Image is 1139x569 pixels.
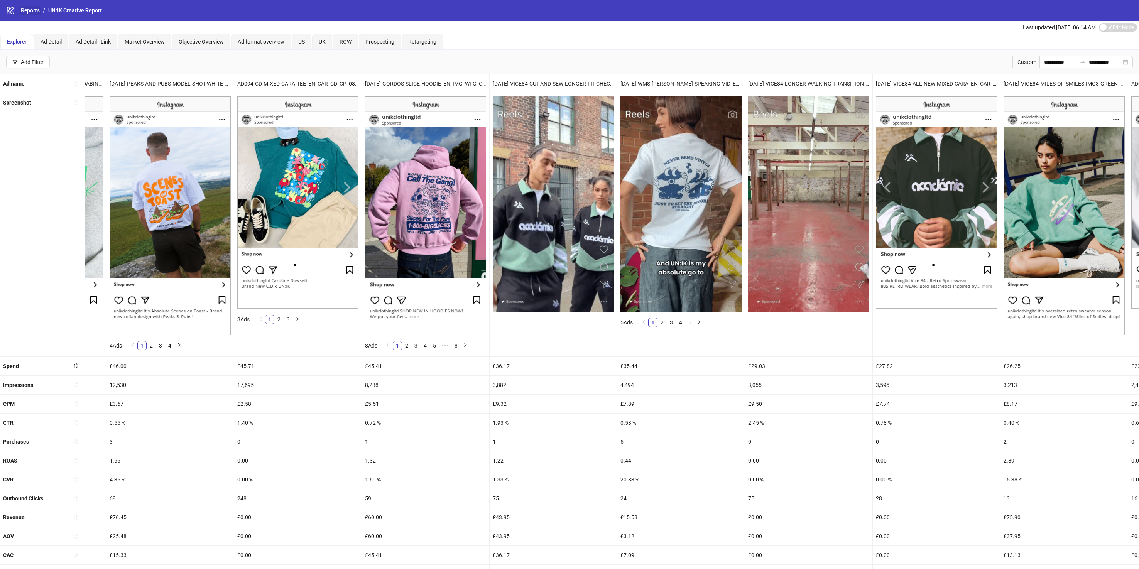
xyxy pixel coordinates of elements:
div: £76.45 [106,508,234,527]
li: 5 [430,341,439,350]
span: sort-ascending [73,534,78,539]
button: Add Filter [6,56,50,68]
span: sort-ascending [73,401,78,406]
li: Previous Page [384,341,393,350]
div: £60.00 [362,527,489,545]
div: 0.44 [617,451,745,470]
div: 0.53 % [617,414,745,432]
li: 1 [393,341,402,350]
span: Objective Overview [179,39,224,45]
div: £0.00 [745,508,872,527]
span: sort-ascending [73,552,78,558]
span: Explorer [7,39,27,45]
span: Prospecting [365,39,394,45]
li: 3 [284,315,293,324]
div: £9.32 [490,395,617,413]
div: £0.00 [234,527,362,545]
a: 5 [686,318,694,327]
div: 75 [745,489,872,508]
span: sort-ascending [73,496,78,501]
div: £45.71 [234,357,362,375]
a: 4 [676,318,685,327]
div: 3 [106,432,234,451]
div: 59 [362,489,489,508]
span: left [386,343,390,347]
span: Ad Detail [41,39,62,45]
span: sort-ascending [73,439,78,444]
div: £29.03 [745,357,872,375]
div: [DATE]-PEAKS-AND-PUBS-MODEL-SHOT-WHITE-TEE_EN_IMG_PEAKSANDPUBS_CP_05082025_ALLG_CC_SC24_None__ [106,74,234,93]
button: left [256,315,265,324]
li: / [43,6,45,15]
a: 2 [275,315,283,324]
span: sort-ascending [73,515,78,520]
span: left [258,317,263,321]
div: £45.41 [362,546,489,564]
b: Screenshot [3,100,31,106]
div: 248 [234,489,362,508]
span: left [641,320,646,324]
button: left [384,341,393,350]
div: Add Filter [21,59,44,65]
button: right [174,341,184,350]
div: [DATE]-VICE84-MILES-OF-SMILES-IMG3-GREEN-SWEATER_EN_VID_VICE84_PP_08082025_ALLG_CC_SC24_None__ [1000,74,1128,93]
b: Outbound Clicks [3,495,43,501]
div: 75 [490,489,617,508]
li: Next Page [174,341,184,350]
span: right [697,320,701,324]
button: right [461,341,470,350]
span: sort-ascending [73,477,78,482]
div: £0.00 [873,546,1000,564]
li: 1 [648,318,657,327]
b: Impressions [3,382,33,388]
div: 0.00 % [873,470,1000,489]
div: Custom [1012,56,1039,68]
b: AOV [3,533,14,539]
span: sort-ascending [73,81,78,86]
span: right [177,343,181,347]
a: 4 [421,341,429,350]
li: 2 [402,341,411,350]
div: [DATE]-VICE84-ALL-NEW-MIXED-CARA_EN_CAR_CP_24092025_ALLG_CC_SC24_None_ [873,74,1000,93]
button: right [293,315,302,324]
a: 1 [265,315,274,324]
div: 69 [106,489,234,508]
span: filter [12,59,18,65]
div: 0 [745,432,872,451]
div: 20.83 % [617,470,745,489]
div: 1.33 % [490,470,617,489]
div: £37.95 [1000,527,1128,545]
a: 8 [452,341,460,350]
div: 3,595 [873,376,1000,394]
img: Screenshot 120233127548890356 [748,96,869,312]
span: Last updated [DATE] 06:14 AM [1023,24,1096,30]
div: £36.17 [490,357,617,375]
div: £9.50 [745,395,872,413]
div: £35.44 [617,357,745,375]
span: sort-ascending [73,420,78,425]
div: 0.55 % [106,414,234,432]
div: £2.58 [234,395,362,413]
div: £13.13 [1000,546,1128,564]
div: 1.93 % [490,414,617,432]
li: Next Page [695,318,704,327]
div: 1.32 [362,451,489,470]
li: 1 [137,341,147,350]
div: 0.00 [745,451,872,470]
button: left [639,318,648,327]
div: 3,055 [745,376,872,394]
li: Next Page [293,315,302,324]
span: sort-ascending [73,382,78,387]
div: £46.00 [106,357,234,375]
div: 1 [362,432,489,451]
div: £43.95 [490,508,617,527]
div: £36.17 [490,546,617,564]
li: 5 [685,318,695,327]
span: Market Overview [125,39,165,45]
div: £27.82 [873,357,1000,375]
span: 4 Ads [110,343,122,349]
a: 1 [393,341,402,350]
img: Screenshot 120227764329530356 [237,96,358,309]
div: 3,213 [1000,376,1128,394]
